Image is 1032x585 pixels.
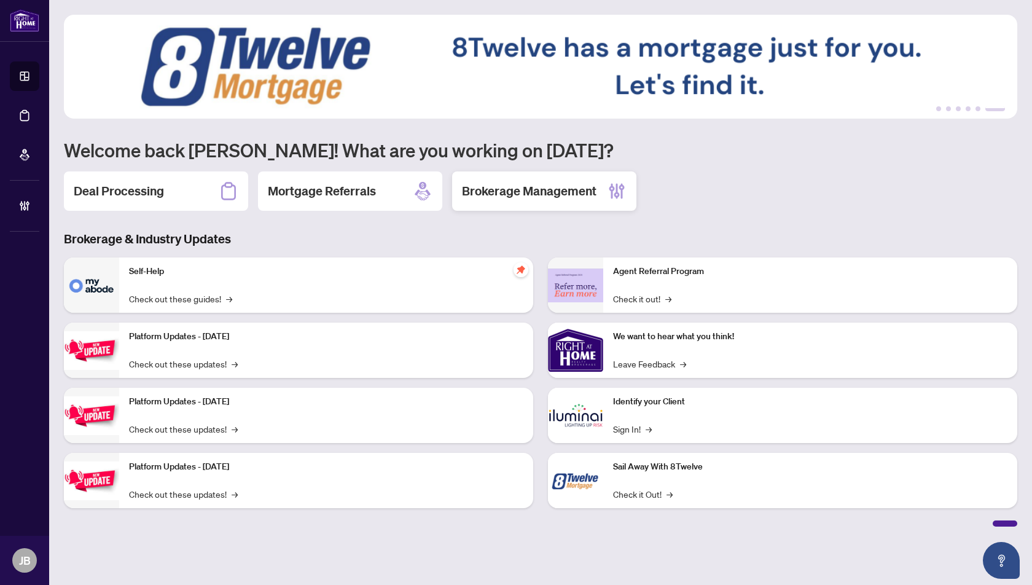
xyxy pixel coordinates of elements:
[983,542,1020,579] button: Open asap
[64,138,1017,162] h1: Welcome back [PERSON_NAME]! What are you working on [DATE]?
[129,357,238,371] a: Check out these updates!→
[514,262,528,277] span: pushpin
[665,292,671,305] span: →
[966,106,971,111] button: 4
[613,487,673,501] a: Check it Out!→
[613,422,652,436] a: Sign In!→
[548,269,603,302] img: Agent Referral Program
[936,106,941,111] button: 1
[129,265,523,278] p: Self-Help
[10,9,39,32] img: logo
[129,422,238,436] a: Check out these updates!→
[985,106,1005,111] button: 6
[646,422,652,436] span: →
[613,357,686,371] a: Leave Feedback→
[946,106,951,111] button: 2
[129,395,523,409] p: Platform Updates - [DATE]
[64,396,119,435] img: Platform Updates - July 8, 2025
[232,357,238,371] span: →
[975,106,980,111] button: 5
[613,292,671,305] a: Check it out!→
[666,487,673,501] span: →
[613,460,1007,474] p: Sail Away With 8Twelve
[613,330,1007,344] p: We want to hear what you think!
[548,323,603,378] img: We want to hear what you think!
[129,330,523,344] p: Platform Updates - [DATE]
[548,388,603,443] img: Identify your Client
[74,183,164,200] h2: Deal Processing
[613,265,1007,278] p: Agent Referral Program
[129,460,523,474] p: Platform Updates - [DATE]
[19,552,31,569] span: JB
[64,15,1017,119] img: Slide 5
[268,183,376,200] h2: Mortgage Referrals
[129,487,238,501] a: Check out these updates!→
[64,230,1017,248] h3: Brokerage & Industry Updates
[64,461,119,500] img: Platform Updates - June 23, 2025
[64,257,119,313] img: Self-Help
[226,292,232,305] span: →
[64,331,119,370] img: Platform Updates - July 21, 2025
[613,395,1007,409] p: Identify your Client
[680,357,686,371] span: →
[956,106,961,111] button: 3
[548,453,603,508] img: Sail Away With 8Twelve
[129,292,232,305] a: Check out these guides!→
[462,183,596,200] h2: Brokerage Management
[232,487,238,501] span: →
[232,422,238,436] span: →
